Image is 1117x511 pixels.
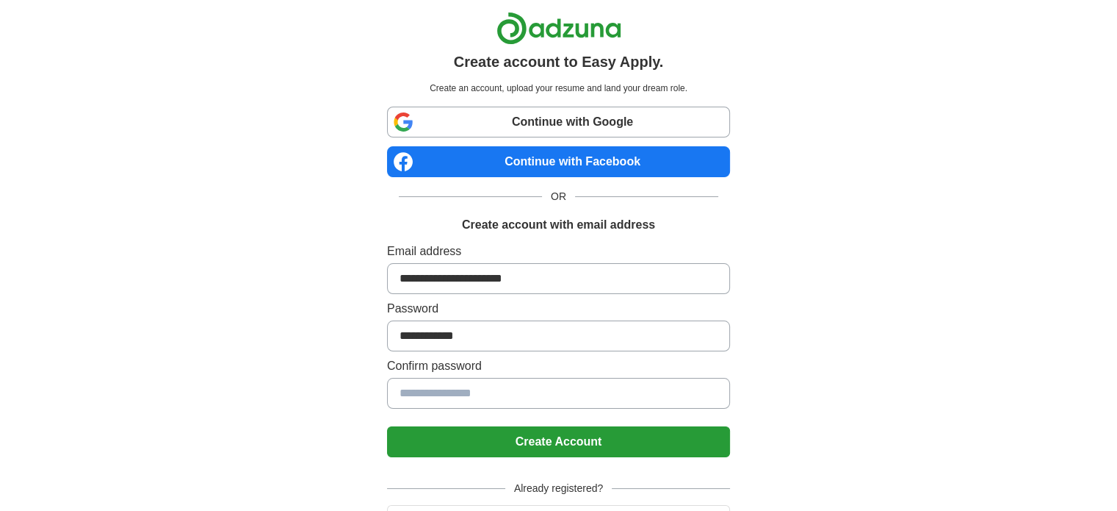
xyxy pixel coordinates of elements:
[387,243,730,260] label: Email address
[387,357,730,375] label: Confirm password
[387,426,730,457] button: Create Account
[496,12,621,45] img: Adzuna logo
[390,82,727,95] p: Create an account, upload your resume and land your dream role.
[454,51,664,73] h1: Create account to Easy Apply.
[387,107,730,137] a: Continue with Google
[542,189,575,204] span: OR
[387,300,730,318] label: Password
[505,481,612,496] span: Already registered?
[462,216,655,234] h1: Create account with email address
[387,146,730,177] a: Continue with Facebook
